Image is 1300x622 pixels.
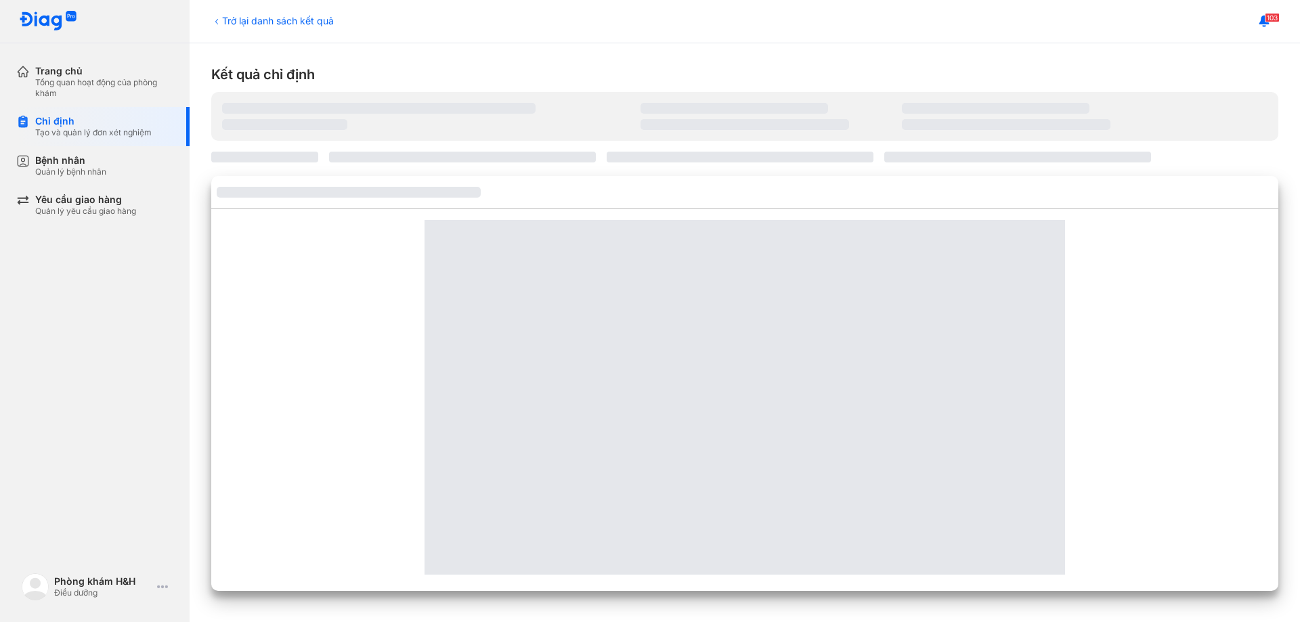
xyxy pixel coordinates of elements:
div: Kết quả chỉ định [211,65,1278,84]
div: Trở lại danh sách kết quả [211,14,334,28]
div: Yêu cầu giao hàng [35,194,136,206]
div: Phòng khám H&H [54,575,152,587]
div: Điều dưỡng [54,587,152,598]
div: Quản lý yêu cầu giao hàng [35,206,136,217]
div: Tổng quan hoạt động của phòng khám [35,77,173,99]
span: 103 [1265,13,1280,22]
div: Trang chủ [35,65,173,77]
div: Bệnh nhân [35,154,106,166]
img: logo [19,11,77,32]
div: Quản lý bệnh nhân [35,166,106,177]
div: Chỉ định [35,115,152,127]
div: Tạo và quản lý đơn xét nghiệm [35,127,152,138]
img: logo [22,573,49,600]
